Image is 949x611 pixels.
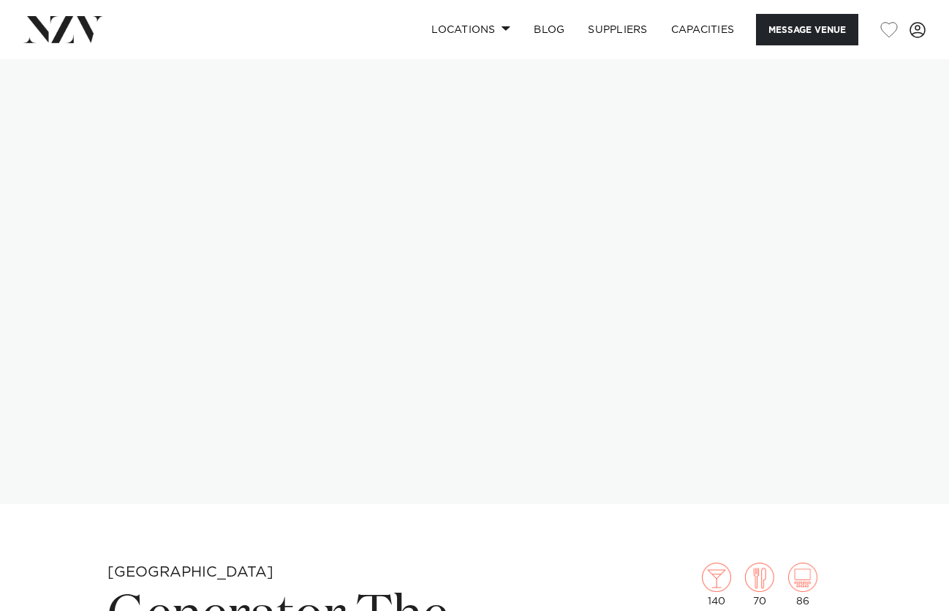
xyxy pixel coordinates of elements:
[659,14,746,45] a: Capacities
[522,14,576,45] a: BLOG
[23,16,103,42] img: nzv-logo.png
[756,14,858,45] button: Message Venue
[745,563,774,592] img: dining.png
[420,14,522,45] a: Locations
[702,563,731,592] img: cocktail.png
[788,563,817,607] div: 86
[745,563,774,607] div: 70
[788,563,817,592] img: theatre.png
[576,14,659,45] a: SUPPLIERS
[107,565,273,580] small: [GEOGRAPHIC_DATA]
[702,563,731,607] div: 140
